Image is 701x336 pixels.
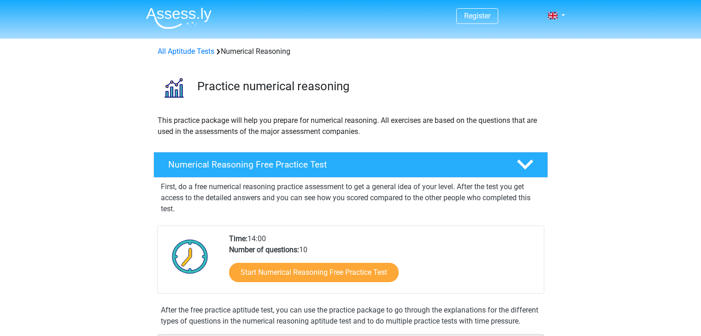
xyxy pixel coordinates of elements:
[168,159,502,170] h4: Numerical Reasoning Free Practice Test
[157,305,544,327] div: After the free practice aptitude test, you can use the practice package to go through the explana...
[229,234,247,243] b: Time:
[229,263,399,282] a: Start Numerical Reasoning Free Practice Test
[161,181,541,214] p: First, do a free numerical reasoning practice assessment to get a general idea of your level. Aft...
[154,68,193,107] img: numerical reasoning
[146,7,212,29] img: Assessly
[158,115,544,137] p: This practice package will help you prepare for numerical reasoning. All exercises are based on t...
[197,79,541,93] h3: Practice numerical reasoning
[154,46,548,57] div: Numerical Reasoning
[229,245,299,254] b: Number of questions:
[167,233,213,279] img: Clock
[158,47,214,56] a: All Aptitude Tests
[150,152,552,178] a: Numerical Reasoning Free Practice Test
[464,12,490,20] a: Register
[222,233,543,293] div: 14:00 10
